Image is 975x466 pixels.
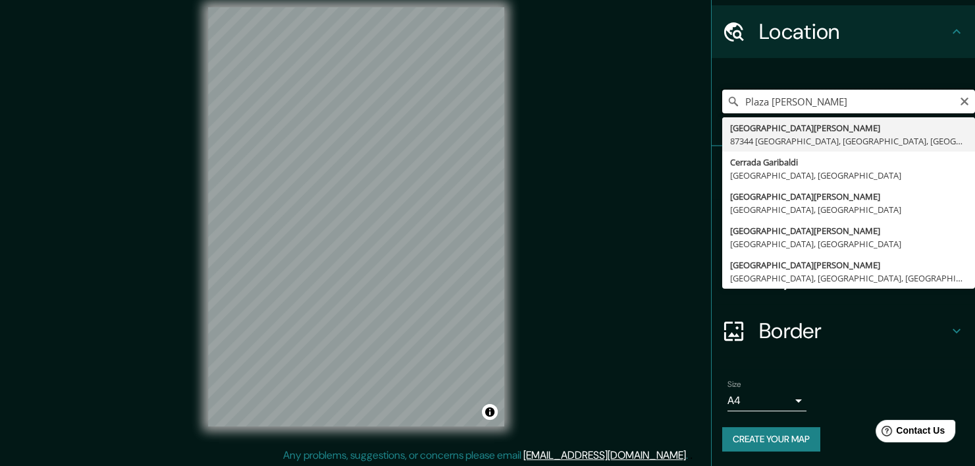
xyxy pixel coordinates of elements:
div: [GEOGRAPHIC_DATA][PERSON_NAME] [730,190,967,203]
div: Layout [712,252,975,305]
button: Create your map [722,427,820,451]
div: [GEOGRAPHIC_DATA][PERSON_NAME] [730,224,967,237]
h4: Location [759,18,949,45]
p: Any problems, suggestions, or concerns please email . [283,448,688,463]
label: Size [727,379,741,390]
div: A4 [727,390,806,411]
div: Border [712,305,975,357]
div: Pins [712,146,975,199]
div: [GEOGRAPHIC_DATA], [GEOGRAPHIC_DATA] [730,169,967,182]
a: [EMAIL_ADDRESS][DOMAIN_NAME] [523,448,686,462]
button: Clear [959,94,970,107]
div: . [690,448,693,463]
div: [GEOGRAPHIC_DATA], [GEOGRAPHIC_DATA], [GEOGRAPHIC_DATA] [730,272,967,285]
canvas: Map [208,7,504,426]
h4: Layout [759,265,949,291]
button: Toggle attribution [482,404,498,420]
h4: Border [759,318,949,344]
div: . [688,448,690,463]
div: [GEOGRAPHIC_DATA], [GEOGRAPHIC_DATA] [730,203,967,216]
div: [GEOGRAPHIC_DATA][PERSON_NAME] [730,258,967,272]
iframe: Help widget launcher [858,415,961,451]
div: Location [712,5,975,58]
div: Style [712,199,975,252]
div: 87344 [GEOGRAPHIC_DATA], [GEOGRAPHIC_DATA], [GEOGRAPHIC_DATA] [730,134,967,148]
input: Pick your city or area [722,90,975,113]
div: [GEOGRAPHIC_DATA][PERSON_NAME] [730,121,967,134]
div: [GEOGRAPHIC_DATA], [GEOGRAPHIC_DATA] [730,237,967,250]
div: Cerrada Garibaldi [730,156,967,169]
